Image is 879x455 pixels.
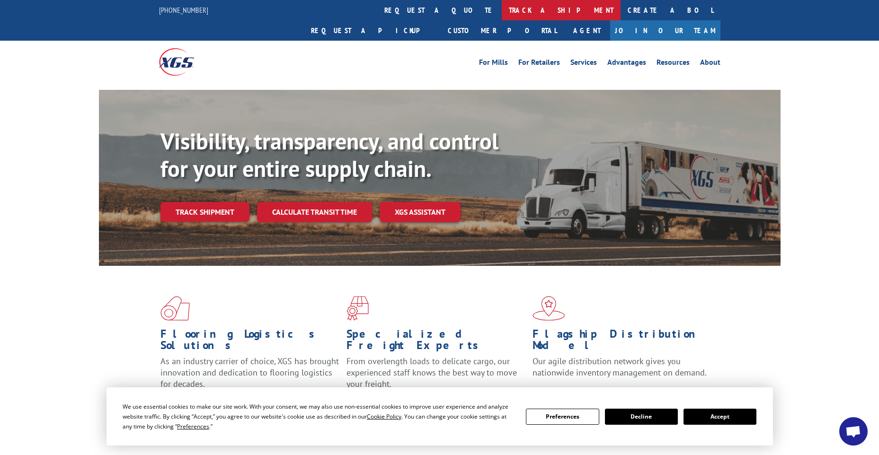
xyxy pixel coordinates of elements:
h1: Flagship Distribution Model [533,328,711,356]
a: For Mills [479,59,508,69]
p: From overlength loads to delicate cargo, our experienced staff knows the best way to move your fr... [346,356,525,398]
a: Resources [657,59,690,69]
a: About [700,59,720,69]
a: For Retailers [518,59,560,69]
a: Learn More > [533,387,650,398]
a: Join Our Team [610,20,720,41]
span: Preferences [177,422,209,430]
b: Visibility, transparency, and control for your entire supply chain. [160,126,498,183]
button: Accept [684,409,756,425]
h1: Specialized Freight Experts [346,328,525,356]
a: Track shipment [160,202,249,222]
a: Request a pickup [304,20,441,41]
img: xgs-icon-focused-on-flooring-red [346,296,369,321]
a: Advantages [607,59,646,69]
a: [PHONE_NUMBER] [159,5,208,15]
button: Preferences [526,409,599,425]
span: Our agile distribution network gives you nationwide inventory management on demand. [533,356,707,378]
div: We use essential cookies to make our site work. With your consent, we may also use non-essential ... [123,402,515,431]
img: xgs-icon-flagship-distribution-model-red [533,296,565,321]
a: Agent [564,20,610,41]
span: As an industry carrier of choice, XGS has brought innovation and dedication to flooring logistics... [160,356,339,389]
a: XGS ASSISTANT [380,202,461,222]
div: Open chat [839,417,868,446]
a: Customer Portal [441,20,564,41]
div: Cookie Consent Prompt [107,387,773,446]
a: Calculate transit time [257,202,372,222]
h1: Flooring Logistics Solutions [160,328,339,356]
img: xgs-icon-total-supply-chain-intelligence-red [160,296,190,321]
span: Cookie Policy [367,412,401,420]
button: Decline [605,409,678,425]
a: Services [570,59,597,69]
